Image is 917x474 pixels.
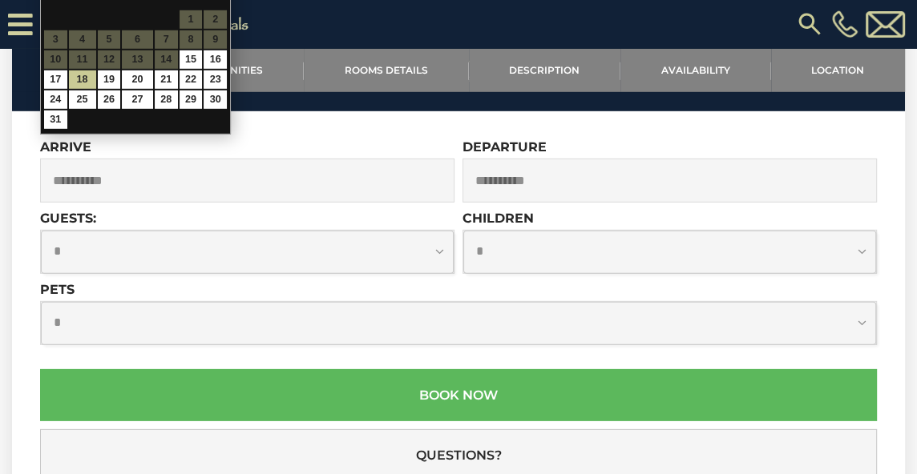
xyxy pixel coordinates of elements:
a: 22 [180,70,203,89]
a: 26 [98,90,121,109]
a: 27 [122,90,152,109]
a: 31 [44,110,67,129]
a: 28 [155,90,178,109]
img: search-regular.svg [795,10,824,38]
a: Location [771,48,906,92]
label: Pets [40,282,75,297]
label: Guests: [40,211,96,226]
label: Arrive [40,139,91,155]
button: Book Now [40,369,877,421]
a: Description [469,48,621,92]
a: Availability [620,48,771,92]
a: 19 [98,70,121,89]
a: 17 [44,70,67,89]
a: Amenities [168,48,305,92]
a: 23 [204,70,227,89]
a: Virtual Tour [12,48,168,92]
a: Rooms Details [304,48,469,92]
a: 18 [69,70,96,89]
a: 30 [204,90,227,109]
label: Children [463,211,534,226]
a: 21 [155,70,178,89]
a: 20 [122,70,152,89]
a: [PHONE_NUMBER] [828,10,862,38]
label: Departure [463,139,547,155]
a: 29 [180,90,203,109]
a: 25 [69,90,96,109]
a: 15 [180,50,203,69]
a: 16 [204,50,227,69]
a: 24 [44,90,67,109]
